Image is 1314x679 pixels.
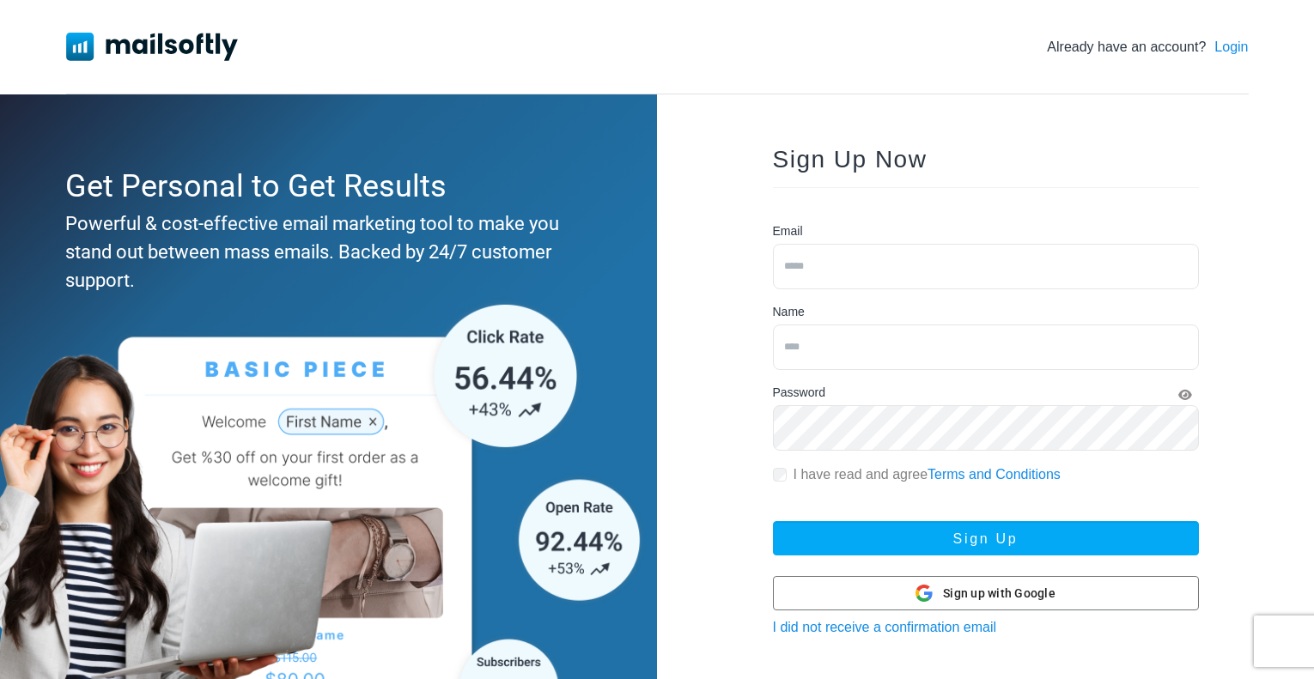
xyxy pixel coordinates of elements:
a: Login [1214,37,1248,58]
label: Name [773,303,805,321]
div: Powerful & cost-effective email marketing tool to make you stand out between mass emails. Backed ... [65,209,584,294]
button: Sign Up [773,521,1199,555]
a: Terms and Conditions [928,467,1061,482]
i: Show Password [1178,389,1192,401]
button: Sign up with Google [773,576,1199,610]
a: I did not receive a confirmation email [773,620,997,634]
div: Get Personal to Get Results [65,163,584,209]
img: Mailsoftly [66,33,238,60]
span: Sign up with Google [943,585,1055,603]
div: Already have an account? [1047,37,1248,58]
span: Sign Up Now [773,146,928,173]
label: Email [773,222,803,240]
label: Password [773,384,825,402]
label: I have read and agree [794,464,1061,485]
